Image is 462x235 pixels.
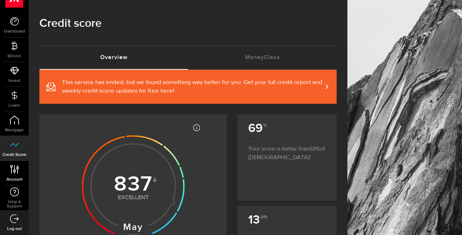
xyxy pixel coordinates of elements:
h1: Credit score [39,14,337,33]
a: MoneyClass [188,46,337,69]
a: This service has ended, but we found something way better for you. Get your full credit report an... [39,70,337,104]
button: Open LiveChat chat widget [6,3,27,24]
span: 69 [309,146,320,152]
b: 13 [248,212,267,227]
span: This service has ended, but we found something way better for you. Get your full credit report an... [62,78,322,96]
ul: Tabs Navigation [39,45,337,70]
a: Overview [39,46,188,69]
p: Your score is better than of [DEMOGRAPHIC_DATA]! [248,138,326,162]
b: 69 [248,121,266,136]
